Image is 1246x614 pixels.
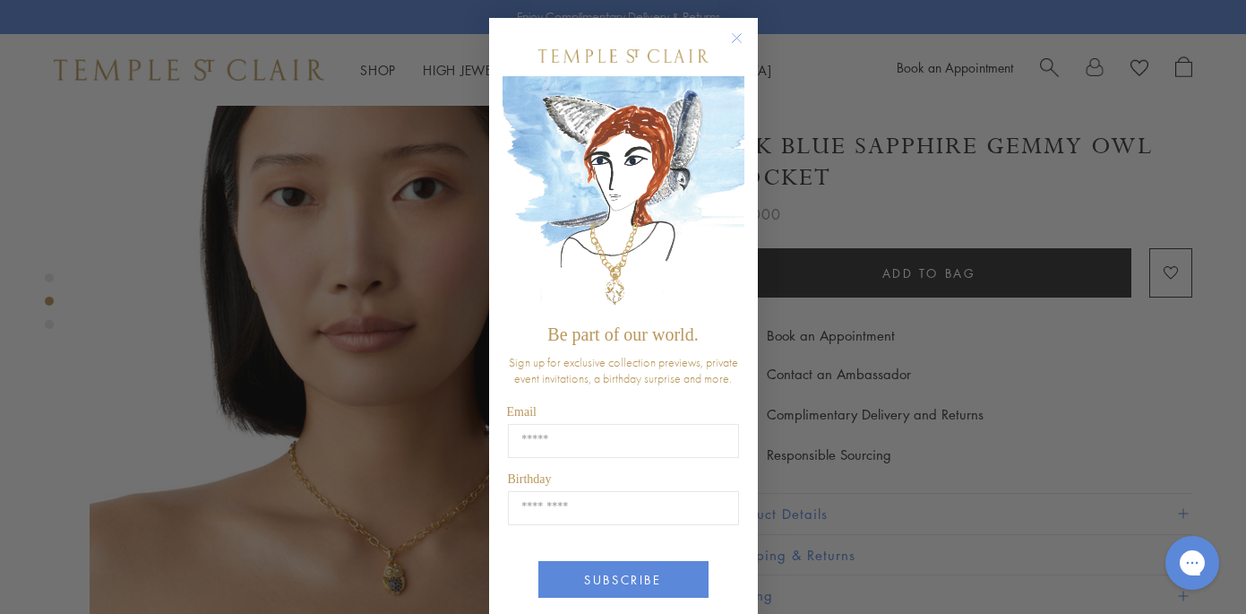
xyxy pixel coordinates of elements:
span: Be part of our world. [547,324,698,344]
span: Birthday [508,472,552,486]
button: Close dialog [735,36,757,58]
input: Email [508,424,739,458]
span: Sign up for exclusive collection previews, private event invitations, a birthday surprise and more. [509,354,738,386]
span: Email [507,405,537,419]
iframe: Gorgias live chat messenger [1156,530,1228,596]
img: c4a9eb12-d91a-4d4a-8ee0-386386f4f338.jpeg [503,76,744,316]
button: SUBSCRIBE [538,561,709,598]
img: Temple St. Clair [538,49,709,63]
